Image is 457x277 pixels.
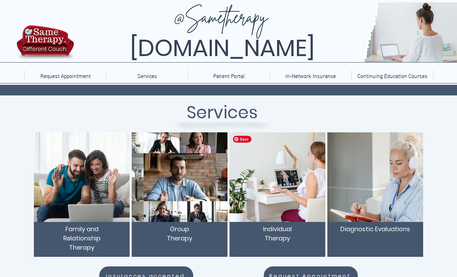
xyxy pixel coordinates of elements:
[37,70,94,81] p: Request Appointment
[270,70,351,81] a: In-Network Insurance
[340,225,410,233] span: Diagnostic Evaluations
[282,70,339,81] p: In-Network Insurance
[263,225,292,242] span: Individual Therapy
[134,70,160,81] p: Services
[167,225,192,242] span: Group Therapy
[106,70,188,81] div: Services
[130,32,315,64] span: [DOMAIN_NAME]
[15,24,76,65] img: TBH.US
[354,70,431,81] p: Continuing Education Courses
[63,225,101,252] span: Family and Relationship Therapy
[230,132,325,222] img: TelebehavioralHealth.US
[327,132,423,222] img: TelebehavioralHealth.US
[132,132,227,222] img: TelebehavioralHealth.US
[24,70,106,81] a: Request Appointment
[210,70,248,81] p: Patient Portal
[188,70,270,81] a: Patient Portal
[351,70,433,81] a: Continuing Education Courses
[233,136,251,143] span: Save
[34,132,130,222] img: TelebehavioralHealth.US
[67,100,377,126] h1: Services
